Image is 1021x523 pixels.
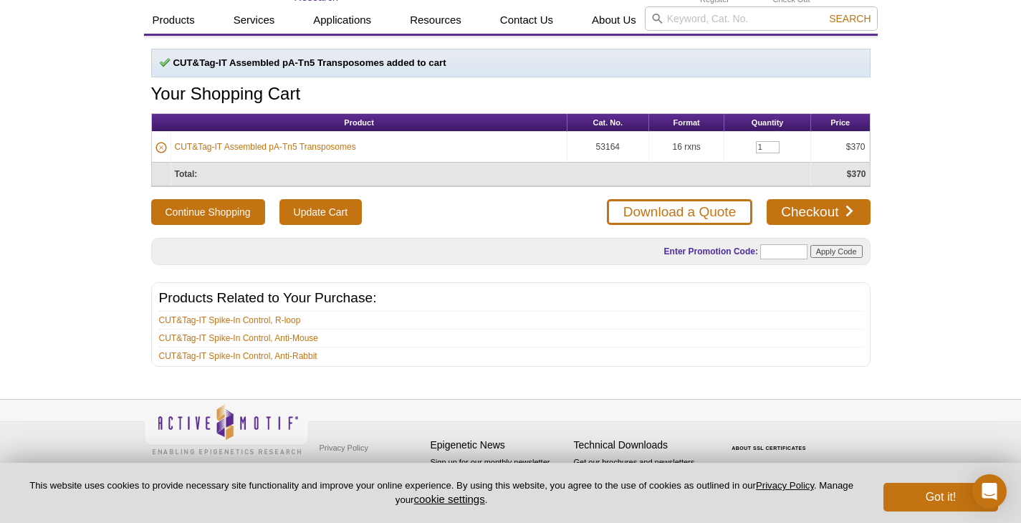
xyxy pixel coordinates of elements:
a: About Us [583,6,645,34]
input: Apply Code [810,245,863,258]
button: Search [825,12,875,25]
a: Resources [401,6,470,34]
a: CUT&Tag-IT Assembled pA-Tn5 Transposomes [175,140,356,153]
div: Open Intercom Messenger [972,474,1007,509]
a: Applications [305,6,380,34]
img: Active Motif, [144,400,309,458]
a: CUT&Tag-IT Spike-In Control, R-loop [159,314,301,327]
h4: Epigenetic News [431,439,567,451]
a: Privacy Policy [756,480,814,491]
span: Quantity [752,118,784,127]
table: Click to Verify - This site chose Symantec SSL for secure e-commerce and confidential communicati... [717,425,825,456]
strong: $370 [847,169,866,179]
span: Price [830,118,850,127]
strong: Total: [175,169,198,179]
a: CUT&Tag-IT Spike-In Control, Anti-Rabbit [159,350,317,363]
p: CUT&Tag-IT Assembled pA-Tn5 Transposomes added to cart [159,57,863,69]
h1: Your Shopping Cart [151,85,871,105]
span: Product [344,118,374,127]
td: 16 rxns [649,132,724,163]
label: Enter Promotion Code: [663,246,758,256]
input: Update Cart [279,199,362,225]
a: Terms & Conditions [316,459,391,480]
h2: Products Related to Your Purchase: [159,292,863,304]
p: Get our brochures and newsletters, or request them by mail. [574,456,710,493]
a: Checkout [767,199,870,225]
span: Format [673,118,699,127]
span: Cat. No. [593,118,623,127]
a: CUT&Tag-IT Spike-In Control, Anti-Mouse [159,332,319,345]
button: Continue Shopping [151,199,265,225]
td: $370 [811,132,870,163]
a: Privacy Policy [316,437,372,459]
a: Products [144,6,203,34]
h4: Technical Downloads [574,439,710,451]
a: ABOUT SSL CERTIFICATES [732,446,806,451]
input: Keyword, Cat. No. [645,6,878,31]
p: This website uses cookies to provide necessary site functionality and improve your online experie... [23,479,860,507]
a: Download a Quote [607,199,752,225]
a: Contact Us [492,6,562,34]
button: Got it! [883,483,998,512]
a: Services [225,6,284,34]
td: 53164 [567,132,649,163]
span: Search [829,13,871,24]
button: cookie settings [413,493,484,505]
p: Sign up for our monthly newsletter highlighting recent publications in the field of epigenetics. [431,456,567,505]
